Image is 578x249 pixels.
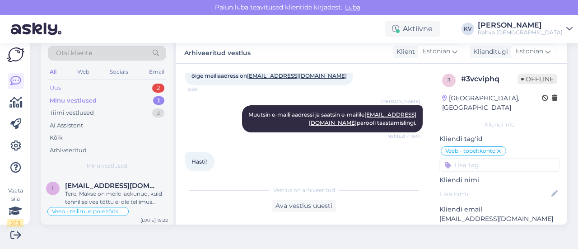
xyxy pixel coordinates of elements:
div: Rahva [DEMOGRAPHIC_DATA] [478,29,563,36]
span: 9:57 [188,172,222,179]
span: Otsi kliente [56,48,92,58]
div: Uus [50,84,61,93]
div: AI Assistent [50,121,83,130]
span: Hästi! [191,158,207,165]
span: Veeb - tellimus pole töösse võetud [52,209,124,214]
div: All [48,66,58,78]
span: l [51,185,55,192]
span: [PERSON_NAME] [381,98,420,105]
div: KV [461,23,474,35]
div: 1 [153,96,164,105]
div: Socials [108,66,130,78]
div: Tiimi vestlused [50,108,94,117]
span: 3 [447,77,451,84]
div: Ava vestlus uuesti [272,200,336,212]
p: Kliendi nimi [439,175,560,185]
div: [PERSON_NAME] [478,22,563,29]
div: 2 / 3 [7,219,23,227]
a: [EMAIL_ADDRESS][DOMAIN_NAME] [247,72,347,79]
div: [DATE] 15:22 [140,217,168,224]
div: 2 [152,84,164,93]
div: 3 [152,108,164,117]
div: Aktiivne [385,21,440,37]
span: Estonian [423,47,450,56]
span: Nähtud ✓ 9:41 [386,133,420,140]
div: Email [147,66,166,78]
span: Muutsin e-maili aadressi ja saatsin e-mailile parooli taastamislingi. [248,111,416,126]
span: 9:39 [188,86,222,93]
span: õige meiliaadress on [191,72,347,79]
img: Askly Logo [7,47,24,62]
div: Web [75,66,91,78]
span: Minu vestlused [87,162,127,170]
div: Klienditugi [470,47,508,56]
a: [PERSON_NAME]Rahva [DEMOGRAPHIC_DATA] [478,22,573,36]
div: Klient [393,47,415,56]
input: Lisa nimi [440,189,550,199]
span: liivhillar@gmail.com [65,182,159,190]
div: Minu vestlused [50,96,97,105]
div: Tere. Makse on meile laekunud, kuid tehnilise vea tõttu ei ole tellimus töösse läinud. Tegeleme p... [65,190,168,206]
span: Estonian [516,47,543,56]
div: # 3vcviphq [461,74,517,85]
div: Kliendi info [439,121,560,129]
label: Arhiveeritud vestlus [184,46,251,58]
div: Vaata siia [7,187,23,227]
input: Lisa tag [439,158,560,172]
span: Luba [342,3,363,11]
p: Kliendi tag'id [439,134,560,144]
p: [EMAIL_ADDRESS][DOMAIN_NAME] [439,214,560,224]
div: [GEOGRAPHIC_DATA], [GEOGRAPHIC_DATA] [442,94,542,113]
span: Vestlus on arhiveeritud [273,186,335,194]
span: Veeb - topeltkonto [445,148,496,154]
div: Arhiveeritud [50,146,87,155]
span: Offline [517,74,557,84]
div: Kõik [50,133,63,142]
p: Kliendi email [439,205,560,214]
